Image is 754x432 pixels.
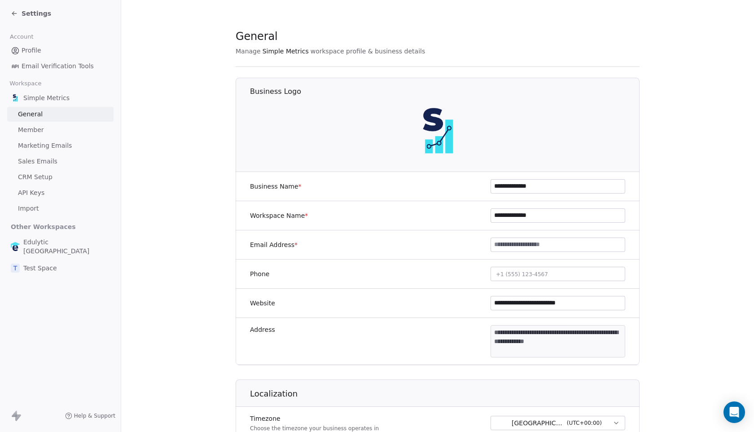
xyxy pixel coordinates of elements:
span: General [236,30,278,43]
a: Settings [11,9,51,18]
span: API Keys [18,188,44,198]
span: Simple Metrics [263,47,309,56]
button: [GEOGRAPHIC_DATA] - GMT(UTC+00:00) [491,416,625,430]
span: Manage [236,47,261,56]
div: Open Intercom Messenger [723,401,745,423]
span: Edulytic [GEOGRAPHIC_DATA] [23,238,110,256]
p: Choose the timezone your business operates in [250,425,379,432]
label: Business Name [250,182,302,191]
span: Simple Metrics [23,93,70,102]
span: Help & Support [74,412,115,419]
span: Settings [22,9,51,18]
span: Marketing Emails [18,141,72,150]
span: Test Space [23,264,57,273]
h1: Business Logo [250,87,640,97]
a: Help & Support [65,412,115,419]
label: Website [250,299,275,308]
span: Member [18,125,44,135]
span: Account [6,30,37,44]
h1: Localization [250,388,640,399]
span: Import [18,204,39,213]
label: Email Address [250,240,298,249]
span: T [11,264,20,273]
span: +1 (555) 123-4567 [496,271,548,278]
span: [GEOGRAPHIC_DATA] - GMT [512,419,563,428]
label: Workspace Name [250,211,308,220]
img: sm-oviond-logo.png [409,102,467,159]
a: Profile [7,43,114,58]
span: Other Workspaces [7,220,79,234]
span: ( UTC+00:00 ) [567,419,602,427]
img: edulytic-mark-retina.png [11,242,20,251]
label: Timezone [250,414,379,423]
a: Sales Emails [7,154,114,169]
a: Member [7,123,114,137]
span: Profile [22,46,41,55]
label: Phone [250,269,269,278]
a: General [7,107,114,122]
button: +1 (555) 123-4567 [491,267,625,281]
a: Marketing Emails [7,138,114,153]
img: sm-oviond-logo.png [11,93,20,102]
span: Workspace [6,77,45,90]
span: CRM Setup [18,172,53,182]
a: CRM Setup [7,170,114,185]
label: Address [250,325,275,334]
span: Sales Emails [18,157,57,166]
a: API Keys [7,185,114,200]
span: Email Verification Tools [22,62,94,71]
span: workspace profile & business details [311,47,425,56]
span: General [18,110,43,119]
a: Email Verification Tools [7,59,114,74]
a: Import [7,201,114,216]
